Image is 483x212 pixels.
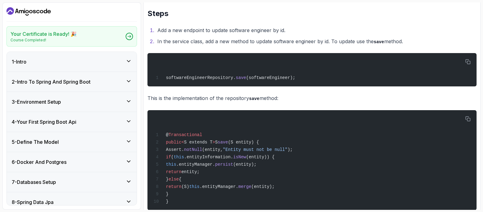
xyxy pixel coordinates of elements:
span: notNull [184,147,202,152]
span: return [166,169,181,174]
span: (entity)) { [246,155,274,160]
span: if [166,155,171,160]
button: 5-Define The Model [7,132,137,152]
h3: 1 - Intro [12,58,26,65]
span: (entity); [233,162,256,167]
h3: 7 - Databases Setup [12,178,56,186]
span: @ [166,132,168,137]
h3: 8 - Spring Data Jpa [12,198,54,206]
span: (entity); [251,184,275,189]
span: .entityInformation. [184,155,233,160]
p: Course Completed! [10,38,77,43]
span: return [166,184,181,189]
span: Assert. [166,147,184,152]
span: (S) [181,184,189,189]
span: S extends T [184,140,212,145]
span: this [174,155,184,160]
p: This is the implementation of the repository method: [147,94,477,103]
a: Your Certificate is Ready! 🎉Course Completed! [6,26,137,47]
h2: Steps [147,9,477,19]
span: "Entity must not be null" [223,147,288,152]
button: 6-Docker And Postgres [7,152,137,172]
span: } [166,192,168,197]
button: 3-Environment Setup [7,92,137,112]
span: save [218,140,228,145]
span: this [189,184,200,189]
h2: Your Certificate is Ready! 🎉 [10,30,77,38]
button: 8-Spring Data Jpa [7,192,137,212]
span: > [212,140,215,145]
span: merge [238,184,251,189]
a: Dashboard [6,6,51,16]
span: .entityManager. [199,184,238,189]
span: } [166,177,168,182]
span: ( [171,155,174,160]
span: < [181,140,184,145]
code: save [249,96,260,101]
span: isNew [233,155,246,160]
h3: 6 - Docker And Postgres [12,158,66,166]
span: .entityManager. [176,162,215,167]
span: public [166,140,181,145]
span: S [215,140,218,145]
code: save [374,39,384,44]
span: persist [215,162,233,167]
h3: 5 - Define The Model [12,138,59,146]
span: softwareEngineerRepository. [166,75,236,80]
span: (S entity) { [228,140,259,145]
span: (entity, [202,147,223,152]
span: save [236,75,246,80]
span: } [166,199,168,204]
h3: 3 - Environment Setup [12,98,61,106]
button: 4-Your First Spring Boot Api [7,112,137,132]
li: Add a new endpoint to update software engineer by id. [155,26,477,35]
button: 2-Intro To Spring And Spring Boot [7,72,137,92]
h3: 2 - Intro To Spring And Spring Boot [12,78,91,85]
span: (softwareEngineer); [246,75,295,80]
span: this [166,162,176,167]
h3: 4 - Your First Spring Boot Api [12,118,76,126]
span: { [179,177,181,182]
span: else [168,177,179,182]
span: Transactional [168,132,202,137]
span: ); [288,147,293,152]
li: In the service class, add a new method to update software engineer by id. To update use the method. [155,37,477,46]
button: 7-Databases Setup [7,172,137,192]
button: 1-Intro [7,52,137,72]
span: entity; [181,169,199,174]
